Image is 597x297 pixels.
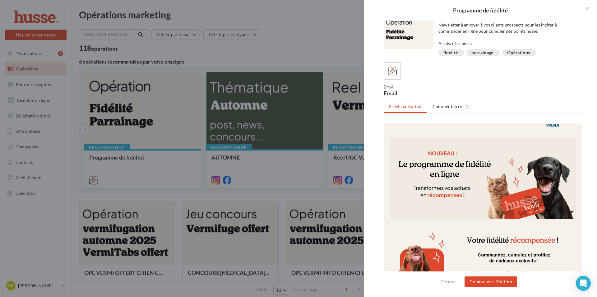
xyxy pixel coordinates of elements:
img: porgramme-fidelite-d.png [6,14,192,96]
div: Newsletter à envoyer à vos clients prospects pour les inciter à commander en ligne pour cumuler d... [438,22,577,47]
div: Opérations [507,50,530,55]
div: parrainage [471,50,493,55]
span: À chaque commande, cumulez 10 points pour chaque euro dépensé et relevez nos défis pour plus de p... [77,129,184,183]
span: Commentaires [433,103,462,110]
img: chien.png [6,107,68,175]
div: Email [384,85,480,89]
strong: Commandez, cumulez et profitez de cadeaux exclusifs ! [94,129,166,140]
div: Open Intercom Messenger [576,276,591,291]
button: Fermer [439,278,459,285]
img: fidelite.png [72,110,189,125]
div: fidelité [443,50,458,55]
button: Commencer l'édition [465,276,517,287]
div: Programme de fidélité [374,7,587,13]
div: Email [384,90,480,96]
div: Description [438,16,577,21]
span: (0) [465,104,470,109]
